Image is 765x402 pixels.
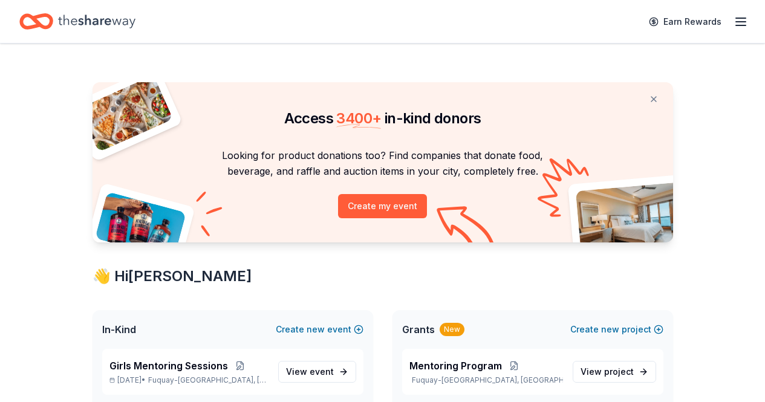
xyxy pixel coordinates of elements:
[409,358,502,373] span: Mentoring Program
[338,194,427,218] button: Create my event
[336,109,381,127] span: 3400 +
[440,323,464,336] div: New
[307,322,325,337] span: new
[581,365,634,379] span: View
[109,358,228,373] span: Girls Mentoring Sessions
[276,322,363,337] button: Createnewevent
[601,322,619,337] span: new
[278,361,356,383] a: View event
[102,322,136,337] span: In-Kind
[284,109,481,127] span: Access in-kind donors
[409,375,563,385] p: Fuquay-[GEOGRAPHIC_DATA], [GEOGRAPHIC_DATA]
[107,148,659,180] p: Looking for product donations too? Find companies that donate food, beverage, and raffle and auct...
[437,206,497,251] img: Curvy arrow
[79,75,173,152] img: Pizza
[570,322,663,337] button: Createnewproject
[286,365,334,379] span: View
[148,375,269,385] span: Fuquay-[GEOGRAPHIC_DATA], [GEOGRAPHIC_DATA]
[310,366,334,377] span: event
[402,322,435,337] span: Grants
[573,361,656,383] a: View project
[19,7,135,36] a: Home
[604,366,634,377] span: project
[109,375,269,385] p: [DATE] •
[93,267,673,286] div: 👋 Hi [PERSON_NAME]
[642,11,729,33] a: Earn Rewards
